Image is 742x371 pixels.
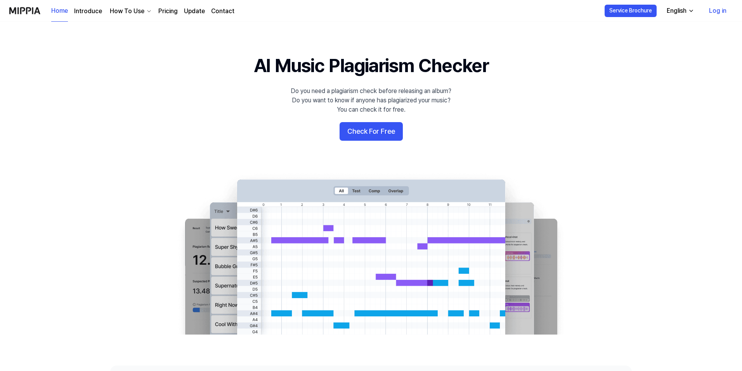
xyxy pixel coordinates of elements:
a: Pricing [158,7,178,16]
button: English [661,3,699,19]
div: English [665,6,688,16]
img: main Image [169,172,573,335]
button: Service Brochure [605,5,657,17]
button: How To Use [108,7,152,16]
a: Home [51,0,68,22]
div: How To Use [108,7,146,16]
button: Check For Free [340,122,403,141]
a: Update [184,7,205,16]
h1: AI Music Plagiarism Checker [254,53,489,79]
a: Introduce [74,7,102,16]
div: Do you need a plagiarism check before releasing an album? Do you want to know if anyone has plagi... [291,86,451,114]
a: Contact [211,7,234,16]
